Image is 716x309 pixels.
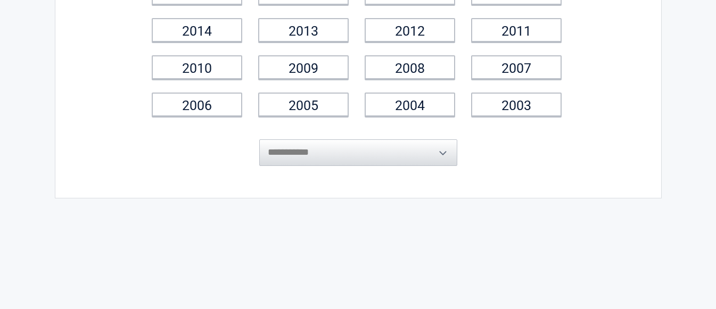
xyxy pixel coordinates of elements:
[152,93,242,116] a: 2006
[258,55,349,79] a: 2009
[365,18,455,42] a: 2012
[258,18,349,42] a: 2013
[471,18,562,42] a: 2011
[471,93,562,116] a: 2003
[471,55,562,79] a: 2007
[258,93,349,116] a: 2005
[152,55,242,79] a: 2010
[365,55,455,79] a: 2008
[152,18,242,42] a: 2014
[365,93,455,116] a: 2004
